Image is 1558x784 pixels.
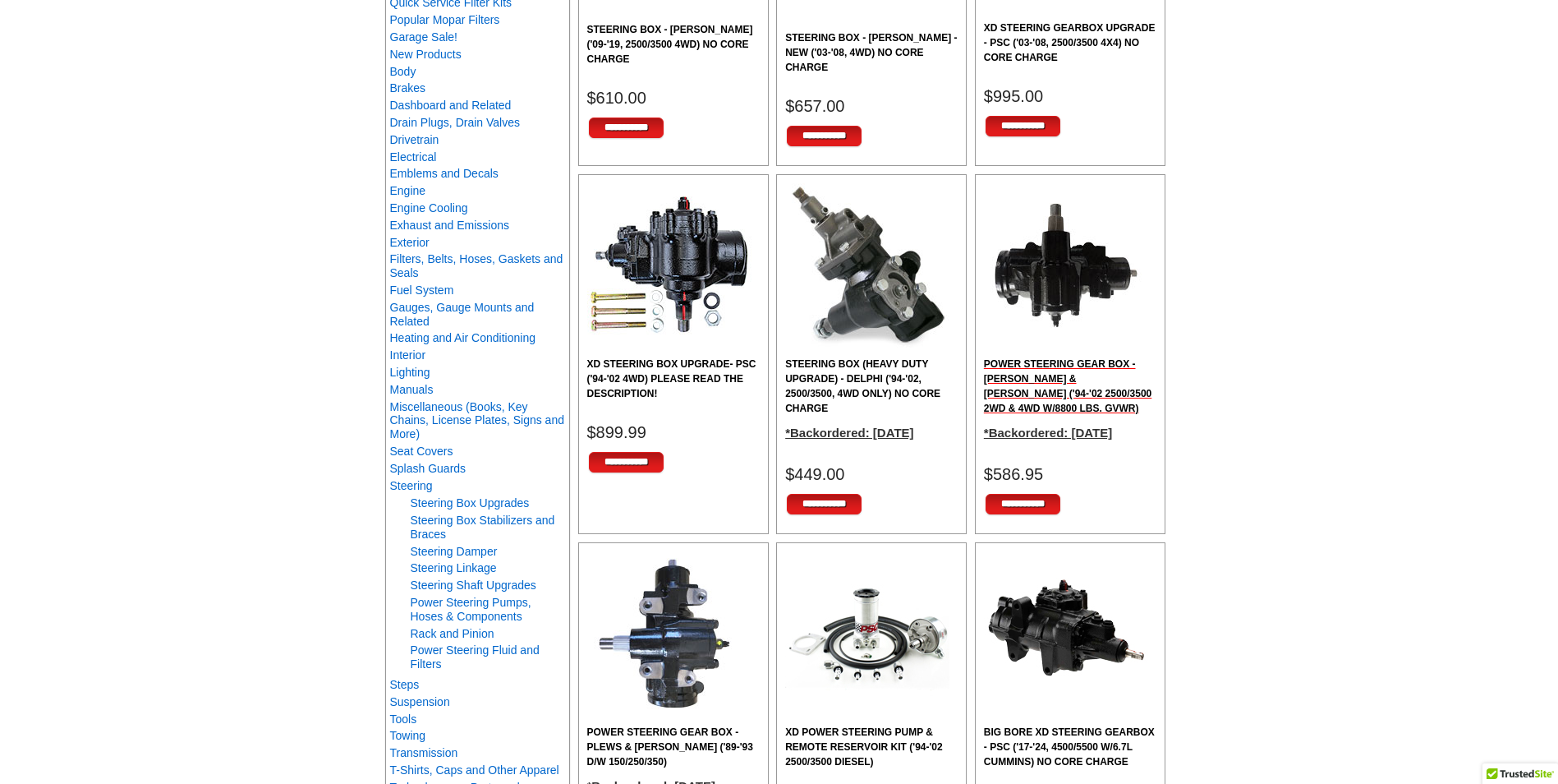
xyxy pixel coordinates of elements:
[390,462,466,475] a: Splash Guards
[390,219,510,232] a: Exhaust and Emissions
[984,725,1156,769] a: BIG BORE XD STEERING GEARBOX - PSC ('17-'24, 4500/5500 W/6.7L CUMMINS) NO CORE CHARGE
[390,184,426,197] a: Engine
[587,551,751,716] img: POWER STEERING GEAR BOX - PLEWS & EDELMANN ('89-'93 D/W 150/250/350)
[411,596,531,623] a: Power Steering Pumps, Hoses & Components
[785,97,844,115] span: $657.00
[390,13,500,26] a: Popular Mopar Filters
[390,678,420,691] a: Steps
[390,236,430,249] a: Exterior
[390,729,426,742] a: Towing
[984,87,1043,105] span: $995.00
[984,426,1112,440] strong: *Backordered: [DATE]
[390,116,520,129] a: Drain Plugs, Drain Valves
[390,167,499,180] a: Emblems and Decals
[587,423,646,441] span: $899.99
[390,99,512,112] a: Dashboard and Related
[411,496,530,510] a: Steering Box Upgrades
[587,725,760,769] a: POWER STEERING GEAR BOX - PLEWS & [PERSON_NAME] ('89-'93 D/W 150/250/350)
[984,465,1043,483] span: $586.95
[390,284,454,297] a: Fuel System
[390,150,437,164] a: Electrical
[984,357,1156,416] a: POWER STEERING GEAR BOX - [PERSON_NAME] & [PERSON_NAME] ('94-'02 2500/3500 2WD & 4WD W/8800 LBS. ...
[785,30,958,75] a: STEERING BOX - [PERSON_NAME] - NEW ('03-'08, 4WD) NO CORE CHARGE
[587,183,751,348] img: XD STEERING BOX UPGRADE- PSC ('94-'02 4WD) PLEASE READ THE DESCRIPTION!
[411,643,540,671] a: Power Steering Fluid and Filters
[390,201,468,214] a: Engine Cooling
[411,627,494,640] a: Rack and Pinion
[390,48,462,61] a: New Products
[390,331,535,344] a: Heating and Air Conditioning
[984,183,1148,348] img: POWER STEERING GEAR BOX - PLEWS & EDELMANN ('94-'02 2500/3500 2WD & 4WD W/8800 LBS. GVWR)
[390,65,416,78] a: Body
[390,713,417,726] a: Tools
[587,357,760,401] a: XD STEERING BOX UPGRADE- PSC ('94-'02 4WD) PLEASE READ THE DESCRIPTION!
[411,514,555,541] a: Steering Box Stabilizers and Braces
[785,183,949,348] img: STEERING BOX (HEAVY DUTY UPGRADE) - DELPHI ('94-'02, 2500/3500, 4WD ONLY) NO CORE CHARGE
[390,30,458,44] a: Garage Sale!
[390,366,430,379] a: Lighting
[390,301,535,328] a: Gauges, Gauge Mounts and Related
[390,695,450,708] a: Suspension
[785,725,958,769] a: XD POWER STEERING PUMP & REMOTE RESERVOIR KIT ('94-'02 2500/3500 DIESEL)
[390,81,426,95] a: Brakes
[984,21,1156,65] a: XD STEERING GEARBOX UPGRADE - PSC ('03-'08, 2500/3500 4X4) NO CORE CHARGE
[785,551,949,716] img: XD POWER STEERING PUMP & REMOTE RESERVOIR KIT ('94-'02 2500/3500 DIESEL)
[411,561,497,574] a: Steering Linkage
[390,479,433,492] a: Steering
[390,763,559,777] a: T-Shirts, Caps and Other Apparel
[390,348,426,362] a: Interior
[785,357,958,416] a: STEERING BOX (HEAVY DUTY UPGRADE) - DELPHI ('94-'02, 2500/3500, 4WD ONLY) NO CORE CHARGE
[390,252,563,279] a: Filters, Belts, Hoses, Gaskets and Seals
[587,22,760,67] a: STEERING BOX - [PERSON_NAME] ('09-'19, 2500/3500 4WD) NO CORE CHARGE
[390,383,434,396] a: Manuals
[984,551,1148,716] img: BIG BORE XD STEERING GEARBOX - PSC ('17-'24, 4500/5500 W/6.7L CUMMINS) NO CORE CHARGE
[411,545,498,558] a: Steering Damper
[390,746,458,759] a: Transmission
[411,579,536,592] a: Steering Shaft Upgrades
[390,445,453,458] a: Seat Covers
[785,426,913,440] strong: *Backordered: [DATE]
[390,400,564,441] a: Miscellaneous (Books, Key Chains, License Plates, Signs and More)
[785,465,844,483] span: $449.00
[587,89,646,107] span: $610.00
[390,133,439,146] a: Drivetrain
